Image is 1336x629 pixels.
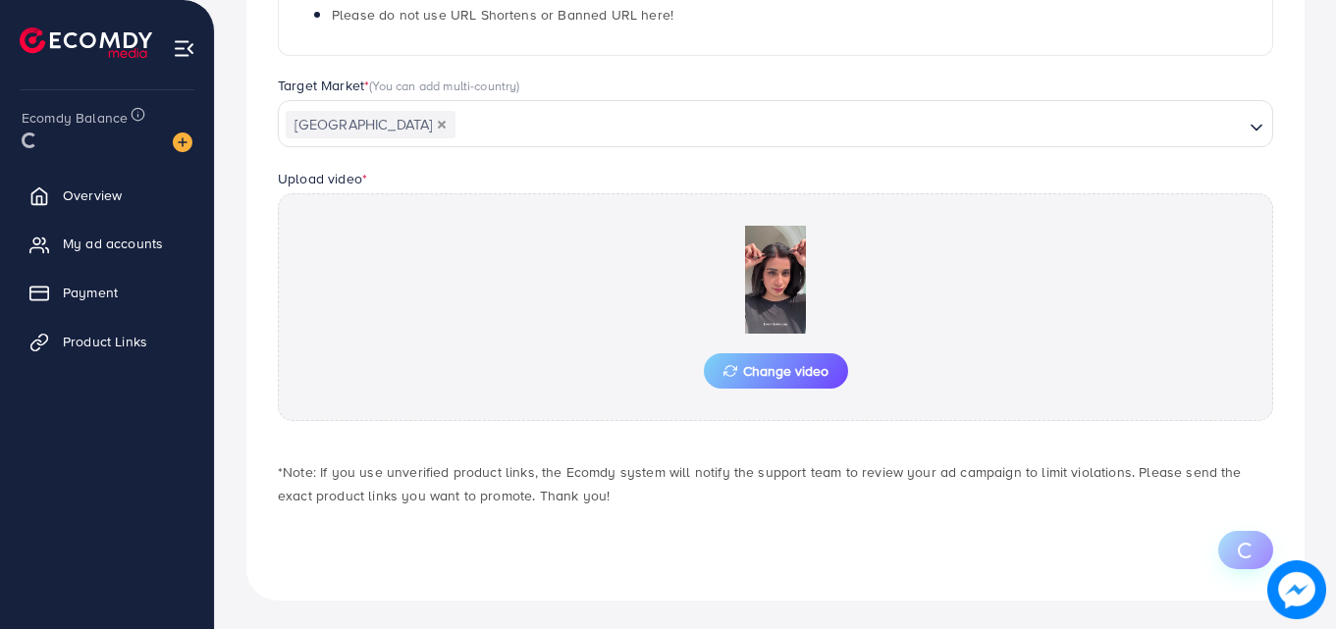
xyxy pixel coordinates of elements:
img: image [1267,560,1326,619]
img: Preview Image [677,226,874,334]
a: My ad accounts [15,224,199,263]
a: Product Links [15,322,199,361]
a: Overview [15,176,199,215]
span: Please do not use URL Shortens or Banned URL here! [332,5,673,25]
button: Deselect Pakistan [437,120,447,130]
span: [GEOGRAPHIC_DATA] [286,111,455,138]
input: Search for option [457,110,1242,140]
label: Target Market [278,76,520,95]
a: Payment [15,273,199,312]
span: Payment [63,283,118,302]
p: *Note: If you use unverified product links, the Ecomdy system will notify the support team to rev... [278,460,1273,507]
label: Upload video [278,169,367,188]
div: Search for option [278,100,1273,147]
span: Change video [723,364,828,378]
span: Product Links [63,332,147,351]
span: Ecomdy Balance [22,108,128,128]
span: My ad accounts [63,234,163,253]
span: (You can add multi-country) [369,77,519,94]
button: Change video [704,353,848,389]
span: Overview [63,185,122,205]
img: logo [20,27,152,58]
img: image [173,132,192,152]
img: menu [173,37,195,60]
